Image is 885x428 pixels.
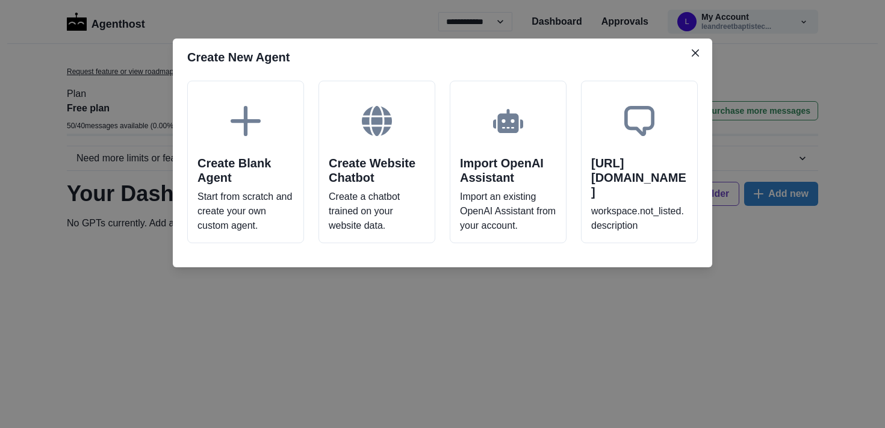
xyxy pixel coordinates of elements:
[173,39,712,76] header: Create New Agent
[591,156,688,199] h2: [URL][DOMAIN_NAME]
[329,156,425,185] h2: Create Website Chatbot
[686,43,705,63] button: Close
[591,204,688,233] p: workspace.not_listed.description
[460,190,556,233] p: Import an existing OpenAI Assistant from your account.
[460,156,556,185] h2: Import OpenAI Assistant
[197,156,294,185] h2: Create Blank Agent
[329,190,425,233] p: Create a chatbot trained on your website data.
[197,190,294,233] p: Start from scratch and create your own custom agent.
